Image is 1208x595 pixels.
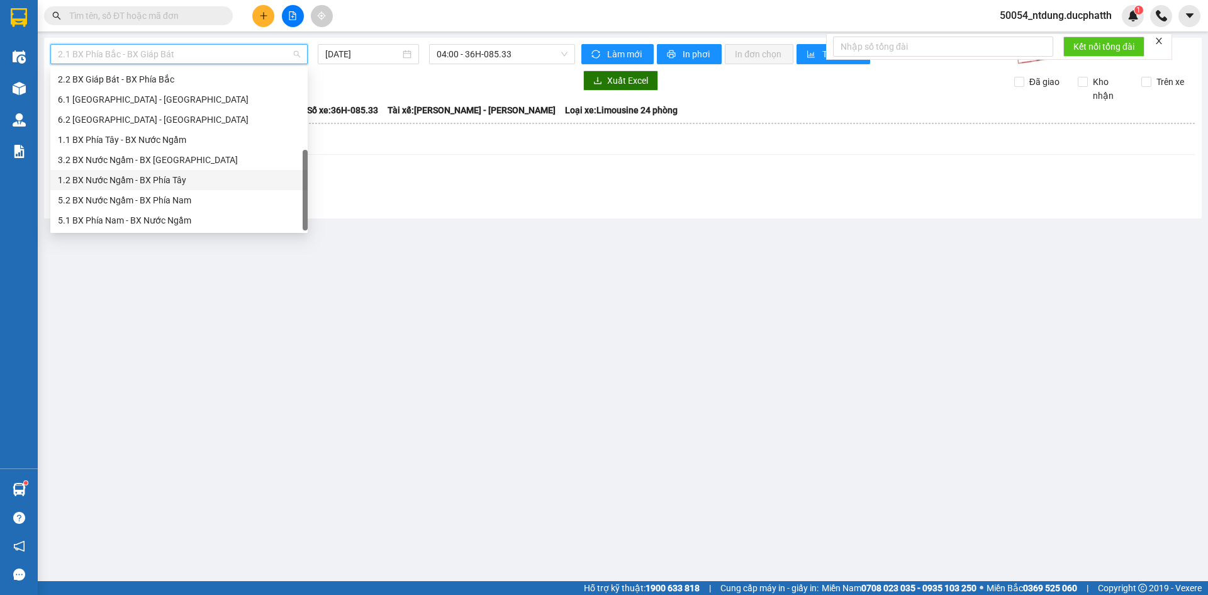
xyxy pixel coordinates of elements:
span: notification [13,540,25,552]
img: warehouse-icon [13,113,26,127]
span: Miền Nam [822,581,976,595]
span: Kho nhận [1088,75,1132,103]
button: Kết nối tổng đài [1063,37,1144,57]
button: aim [311,5,333,27]
div: 6.2 Hà Nội - Thanh Hóa [50,110,308,130]
img: warehouse-icon [13,82,26,95]
div: 6.1 [GEOGRAPHIC_DATA] - [GEOGRAPHIC_DATA] [58,93,300,106]
span: In phơi [683,47,712,61]
span: Hỗ trợ kỹ thuật: [584,581,700,595]
span: Tài xế: [PERSON_NAME] - [PERSON_NAME] [388,103,556,117]
span: Loại xe: Limousine 24 phòng [565,103,678,117]
img: phone-icon [1156,10,1167,21]
span: Đã giao [1024,75,1065,89]
span: 1 [1136,6,1141,14]
div: 1.2 BX Nước Ngầm - BX Phía Tây [58,173,300,187]
strong: 0708 023 035 - 0935 103 250 [861,583,976,593]
button: downloadXuất Excel [583,71,658,91]
sup: 1 [1134,6,1143,14]
div: 5.2 BX Nước Ngầm - BX Phía Nam [58,193,300,207]
span: question-circle [13,512,25,524]
div: 2.2 BX Giáp Bát - BX Phía Bắc [58,72,300,86]
div: 1.1 BX Phía Tây - BX Nước Ngầm [50,130,308,150]
img: logo-vxr [11,8,27,27]
img: warehouse-icon [13,50,26,64]
button: file-add [282,5,304,27]
div: 2.2 BX Giáp Bát - BX Phía Bắc [50,69,308,89]
button: bar-chartThống kê [797,44,870,64]
div: 5.1 BX Phía Nam - BX Nước Ngầm [58,213,300,227]
button: printerIn phơi [657,44,722,64]
span: 2.1 BX Phía Bắc - BX Giáp Bát [58,45,300,64]
button: syncLàm mới [581,44,654,64]
button: caret-down [1178,5,1200,27]
div: 3.2 BX Nước Ngầm - BX [GEOGRAPHIC_DATA] [58,153,300,167]
span: Số xe: 36H-085.33 [307,103,378,117]
img: warehouse-icon [13,483,26,496]
input: Nhập số tổng đài [833,37,1053,57]
span: message [13,569,25,581]
span: close [1155,37,1163,45]
span: Làm mới [607,47,644,61]
span: printer [667,50,678,60]
div: 6.2 [GEOGRAPHIC_DATA] - [GEOGRAPHIC_DATA] [58,113,300,127]
span: Cung cấp máy in - giấy in: [720,581,819,595]
div: 1.1 BX Phía Tây - BX Nước Ngầm [58,133,300,147]
input: Tìm tên, số ĐT hoặc mã đơn [69,9,218,23]
img: solution-icon [13,145,26,158]
span: bar-chart [807,50,817,60]
span: Miền Bắc [987,581,1077,595]
span: 04:00 - 36H-085.33 [437,45,568,64]
div: 3.2 BX Nước Ngầm - BX Hoằng Hóa [50,150,308,170]
div: 1.2 BX Nước Ngầm - BX Phía Tây [50,170,308,190]
span: plus [259,11,268,20]
span: Kết nối tổng đài [1073,40,1134,54]
div: 5.2 BX Nước Ngầm - BX Phía Nam [50,190,308,210]
span: | [1087,581,1088,595]
span: Trên xe [1151,75,1189,89]
span: caret-down [1184,10,1195,21]
strong: 1900 633 818 [646,583,700,593]
span: sync [591,50,602,60]
span: aim [317,11,326,20]
span: ⚪️ [980,586,983,591]
span: copyright [1138,584,1147,592]
button: In đơn chọn [725,44,793,64]
div: 5.1 BX Phía Nam - BX Nước Ngầm [50,210,308,230]
span: file-add [288,11,297,20]
input: 12/09/2025 [325,47,400,61]
button: plus [252,5,274,27]
strong: 0369 525 060 [1023,583,1077,593]
span: 50054_ntdung.ducphatth [990,8,1122,23]
span: search [52,11,61,20]
img: icon-new-feature [1127,10,1139,21]
sup: 1 [24,481,28,485]
div: 6.1 Thanh Hóa - Hà Nội [50,89,308,110]
span: | [709,581,711,595]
